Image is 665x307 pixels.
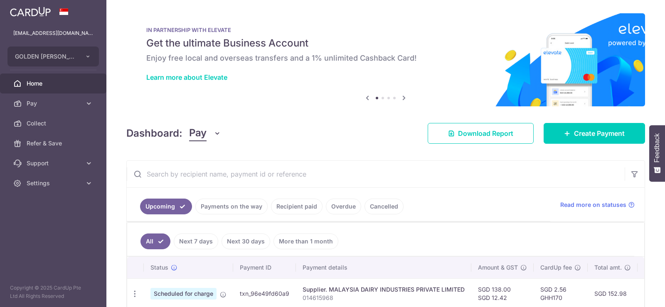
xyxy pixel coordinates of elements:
th: Payment details [296,257,471,278]
span: Pay [189,125,207,141]
span: GOLDEN [PERSON_NAME] MARKETING [15,52,76,61]
a: More than 1 month [273,233,338,249]
span: Collect [27,119,81,128]
p: 014615968 [303,294,465,302]
span: Create Payment [574,128,625,138]
h4: Dashboard: [126,126,182,141]
span: Amount & GST [478,263,518,272]
img: Renovation banner [126,13,645,106]
th: Payment ID [233,257,296,278]
input: Search by recipient name, payment id or reference [127,161,625,187]
span: Download Report [458,128,513,138]
span: Support [27,159,81,167]
a: Recipient paid [271,199,323,214]
a: Upcoming [140,199,192,214]
a: Create Payment [544,123,645,144]
button: Feedback - Show survey [649,125,665,182]
img: CardUp [10,7,51,17]
a: Cancelled [365,199,404,214]
span: Pay [27,99,81,108]
a: Payments on the way [195,199,268,214]
h6: Enjoy free local and overseas transfers and a 1% unlimited Cashback Card! [146,53,625,63]
a: Overdue [326,199,361,214]
a: All [140,233,170,249]
div: Supplier. MALAYSIA DAIRY INDUSTRIES PRIVATE LIMITED [303,285,465,294]
a: Learn more about Elevate [146,73,227,81]
button: Pay [189,125,221,141]
a: Read more on statuses [560,201,635,209]
span: Settings [27,179,81,187]
span: Refer & Save [27,139,81,147]
span: Read more on statuses [560,201,626,209]
span: Status [150,263,168,272]
span: Feedback [653,133,661,162]
span: Home [27,79,81,88]
h5: Get the ultimate Business Account [146,37,625,50]
p: [EMAIL_ADDRESS][DOMAIN_NAME] [13,29,93,37]
a: Next 7 days [174,233,218,249]
button: GOLDEN [PERSON_NAME] MARKETING [7,47,99,66]
a: Next 30 days [222,233,270,249]
a: Download Report [428,123,534,144]
p: IN PARTNERSHIP WITH ELEVATE [146,27,625,33]
span: Scheduled for charge [150,288,217,300]
span: CardUp fee [540,263,572,272]
span: Total amt. [594,263,622,272]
